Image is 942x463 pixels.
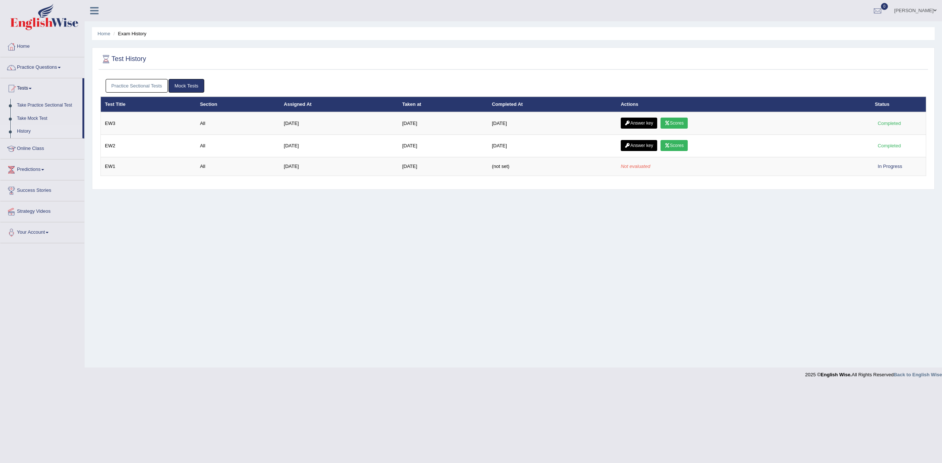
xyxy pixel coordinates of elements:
[14,112,82,125] a: Take Mock Test
[621,118,657,129] a: Answer key
[398,112,488,135] td: [DATE]
[0,139,84,157] a: Online Class
[0,222,84,241] a: Your Account
[398,135,488,157] td: [DATE]
[101,97,196,112] th: Test Title
[280,157,398,176] td: [DATE]
[280,97,398,112] th: Assigned At
[101,135,196,157] td: EW2
[621,140,657,151] a: Answer key
[0,180,84,199] a: Success Stories
[101,112,196,135] td: EW3
[0,201,84,220] a: Strategy Videos
[0,36,84,55] a: Home
[492,164,510,169] span: (not set)
[875,142,904,150] div: Completed
[100,54,146,65] h2: Test History
[14,99,82,112] a: Take Practice Sectional Test
[488,97,617,112] th: Completed At
[875,162,905,170] div: In Progress
[169,79,204,93] a: Mock Tests
[98,31,110,36] a: Home
[488,112,617,135] td: [DATE]
[894,372,942,377] a: Back to English Wise
[621,164,650,169] em: Not evaluated
[661,140,688,151] a: Scores
[106,79,168,93] a: Practice Sectional Tests
[14,125,82,138] a: History
[101,157,196,176] td: EW1
[881,3,888,10] span: 0
[111,30,146,37] li: Exam History
[805,367,942,378] div: 2025 © All Rights Reserved
[196,157,280,176] td: All
[196,112,280,135] td: All
[617,97,871,112] th: Actions
[871,97,926,112] th: Status
[196,135,280,157] td: All
[875,119,904,127] div: Completed
[398,157,488,176] td: [DATE]
[280,135,398,157] td: [DATE]
[0,159,84,178] a: Predictions
[0,57,84,76] a: Practice Questions
[661,118,688,129] a: Scores
[196,97,280,112] th: Section
[821,372,851,377] strong: English Wise.
[398,97,488,112] th: Taken at
[0,78,82,97] a: Tests
[488,135,617,157] td: [DATE]
[280,112,398,135] td: [DATE]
